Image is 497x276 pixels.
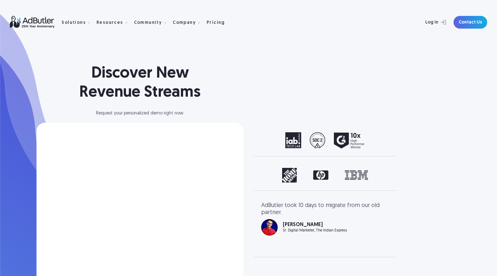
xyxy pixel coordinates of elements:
div: Request your personalized demo right now. [36,111,243,116]
a: Log In [408,16,450,29]
div: next slide [363,132,389,148]
div: carousel [261,132,389,148]
div: Pricing [207,21,225,25]
div: Community [134,21,162,25]
div: Resources [96,12,133,32]
div: Solutions [62,21,86,25]
div: Company [173,12,205,32]
a: Contact Us [454,16,487,29]
div: carousel [261,202,389,249]
div: Solutions [62,12,95,32]
h1: Discover New Revenue Streams [36,64,243,102]
div: carousel [261,168,389,183]
a: Pricing [207,19,230,25]
div: 1 of 2 [261,132,389,148]
div: next slide [363,202,389,249]
div: next slide [363,168,389,183]
div: 1 of 3 [261,202,389,236]
div: Company [173,21,196,25]
div: 1 of 3 [261,168,389,183]
div: Sr. Digital Marketer, The Indian Express [283,229,347,232]
div: AdButler took 10 days to migrate from our old partner. [261,202,389,216]
div: Community [134,12,172,32]
div: Resources [96,21,123,25]
div: [PERSON_NAME] [283,222,347,227]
